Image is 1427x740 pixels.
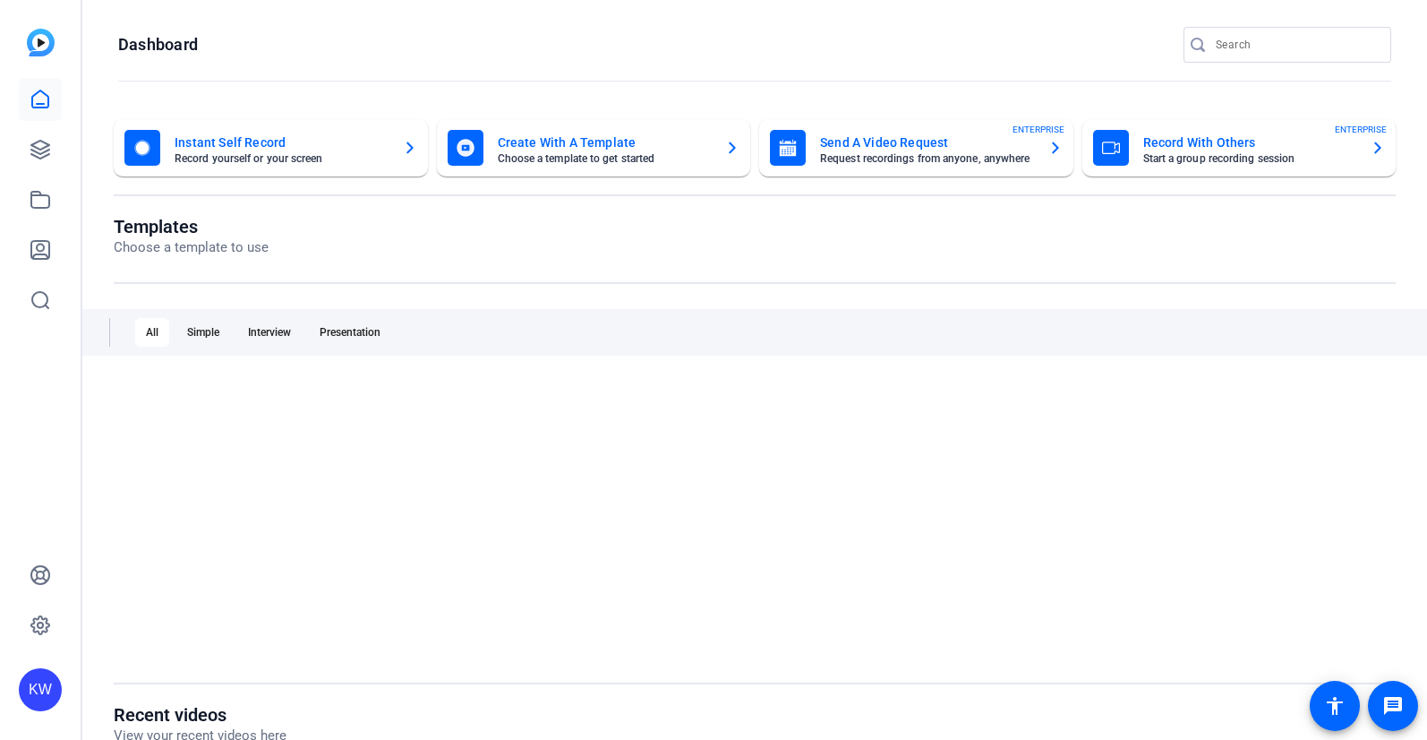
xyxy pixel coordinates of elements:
button: Send A Video RequestRequest recordings from anyone, anywhereENTERPRISE [759,119,1073,176]
mat-card-subtitle: Choose a template to get started [498,153,712,164]
h1: Dashboard [118,34,198,56]
button: Record With OthersStart a group recording sessionENTERPRISE [1082,119,1397,176]
mat-icon: accessibility [1324,695,1346,717]
span: ENTERPRISE [1013,123,1064,136]
mat-icon: message [1382,695,1404,717]
h1: Recent videos [114,704,286,726]
div: Simple [176,318,230,347]
mat-card-title: Record With Others [1143,132,1357,153]
mat-card-subtitle: Request recordings from anyone, anywhere [820,153,1034,164]
div: All [135,318,169,347]
mat-card-subtitle: Start a group recording session [1143,153,1357,164]
mat-card-title: Create With A Template [498,132,712,153]
h1: Templates [114,216,269,237]
button: Create With A TemplateChoose a template to get started [437,119,751,176]
mat-card-subtitle: Record yourself or your screen [175,153,389,164]
button: Instant Self RecordRecord yourself or your screen [114,119,428,176]
span: ENTERPRISE [1335,123,1387,136]
div: Interview [237,318,302,347]
div: Presentation [309,318,391,347]
mat-card-title: Instant Self Record [175,132,389,153]
img: blue-gradient.svg [27,29,55,56]
mat-card-title: Send A Video Request [820,132,1034,153]
p: Choose a template to use [114,237,269,258]
input: Search [1216,34,1377,56]
div: KW [19,668,62,711]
